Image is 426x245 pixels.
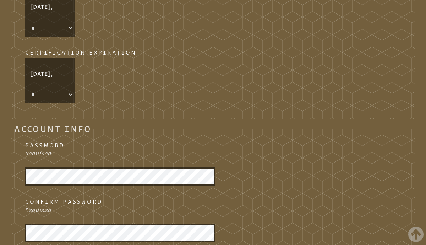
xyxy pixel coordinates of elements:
p: Required [25,206,401,213]
h3: Certification Expiration [25,48,401,57]
legend: Account Info [14,125,91,133]
p: Required [25,150,401,157]
h3: Password [25,141,401,150]
p: [DATE], [26,65,73,82]
h3: Confirm Password [25,197,401,206]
